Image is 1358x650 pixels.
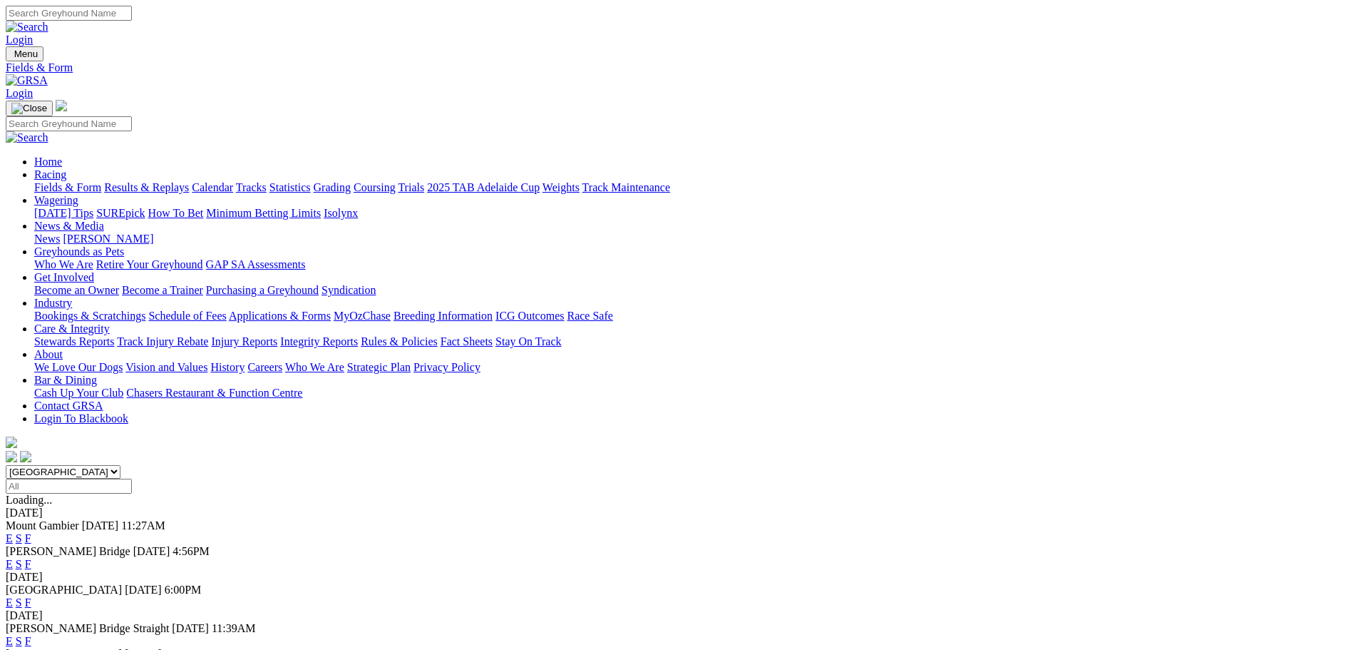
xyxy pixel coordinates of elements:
a: MyOzChase [334,310,391,322]
a: Industry [34,297,72,309]
a: Greyhounds as Pets [34,245,124,258]
img: logo-grsa-white.png [56,100,67,111]
a: Syndication [322,284,376,296]
a: Who We Are [34,258,93,270]
a: History [210,361,245,373]
span: Loading... [6,494,52,506]
a: Vision and Values [125,361,207,373]
a: S [16,596,22,609]
span: 11:39AM [212,622,256,634]
a: Grading [314,181,351,193]
img: Search [6,131,48,144]
span: [DATE] [172,622,209,634]
a: Results & Replays [104,181,189,193]
div: Greyhounds as Pets [34,258,1352,271]
div: Care & Integrity [34,335,1352,348]
a: Cash Up Your Club [34,387,123,399]
a: Home [34,156,62,168]
div: [DATE] [6,571,1352,584]
div: Bar & Dining [34,387,1352,400]
img: GRSA [6,74,48,87]
button: Toggle navigation [6,101,53,116]
div: About [34,361,1352,374]
div: Racing [34,181,1352,194]
a: Stewards Reports [34,335,114,347]
button: Toggle navigation [6,46,43,61]
a: Rules & Policies [361,335,438,347]
span: Mount Gambier [6,519,79,532]
img: Search [6,21,48,34]
a: Get Involved [34,271,94,283]
div: Fields & Form [6,61,1352,74]
img: facebook.svg [6,451,17,462]
a: Track Injury Rebate [117,335,208,347]
a: Bar & Dining [34,374,97,386]
a: Fact Sheets [441,335,493,347]
span: [GEOGRAPHIC_DATA] [6,584,122,596]
a: Calendar [192,181,233,193]
a: F [25,532,31,544]
a: Integrity Reports [280,335,358,347]
a: SUREpick [96,207,145,219]
a: Track Maintenance [582,181,670,193]
img: twitter.svg [20,451,31,462]
a: Strategic Plan [347,361,411,373]
a: ICG Outcomes [495,310,564,322]
span: [PERSON_NAME] Bridge [6,545,130,557]
a: Isolynx [324,207,358,219]
a: Tracks [236,181,267,193]
span: [DATE] [82,519,119,532]
span: [DATE] [125,584,162,596]
a: Bookings & Scratchings [34,310,145,322]
div: Industry [34,310,1352,323]
span: Menu [14,49,38,59]
div: Get Involved [34,284,1352,297]
a: [PERSON_NAME] [63,233,153,245]
a: About [34,348,63,360]
a: News [34,233,60,245]
a: Become an Owner [34,284,119,296]
input: Search [6,6,132,21]
a: Retire Your Greyhound [96,258,203,270]
span: [DATE] [133,545,170,557]
a: E [6,558,13,570]
a: E [6,596,13,609]
div: News & Media [34,233,1352,245]
a: Who We Are [285,361,344,373]
a: S [16,635,22,647]
div: Wagering [34,207,1352,220]
a: Login [6,87,33,99]
a: 2025 TAB Adelaide Cup [427,181,540,193]
a: Chasers Restaurant & Function Centre [126,387,302,399]
a: Fields & Form [34,181,101,193]
a: Privacy Policy [413,361,480,373]
div: [DATE] [6,609,1352,622]
a: How To Bet [148,207,204,219]
a: We Love Our Dogs [34,361,123,373]
img: logo-grsa-white.png [6,437,17,448]
a: [DATE] Tips [34,207,93,219]
a: Statistics [269,181,311,193]
a: Contact GRSA [34,400,103,412]
input: Select date [6,479,132,494]
span: 4:56PM [173,545,210,557]
span: 6:00PM [165,584,202,596]
a: Careers [247,361,282,373]
a: Wagering [34,194,78,206]
a: Schedule of Fees [148,310,226,322]
a: Trials [398,181,424,193]
a: Minimum Betting Limits [206,207,321,219]
a: Breeding Information [393,310,493,322]
a: E [6,532,13,544]
a: GAP SA Assessments [206,258,306,270]
a: Care & Integrity [34,323,110,335]
a: Stay On Track [495,335,561,347]
span: 11:27AM [121,519,165,532]
img: Close [11,103,47,114]
a: F [25,635,31,647]
a: F [25,596,31,609]
input: Search [6,116,132,131]
a: Purchasing a Greyhound [206,284,319,296]
a: Race Safe [567,310,612,322]
a: Weights [542,181,580,193]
